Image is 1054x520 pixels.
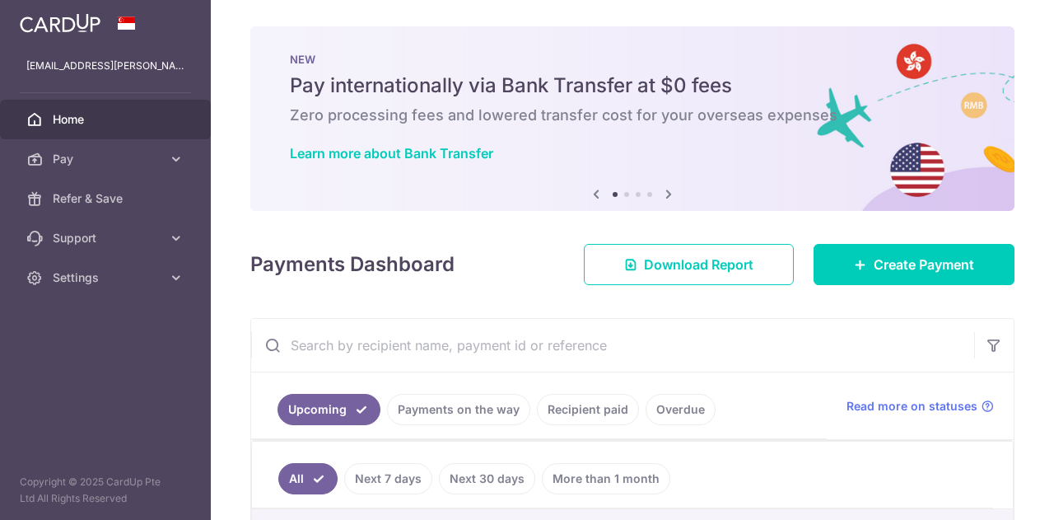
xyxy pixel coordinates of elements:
[290,53,975,66] p: NEW
[344,463,432,494] a: Next 7 days
[250,250,455,279] h4: Payments Dashboard
[250,26,1014,211] img: Bank transfer banner
[846,398,994,415] a: Read more on statuses
[53,111,161,128] span: Home
[290,73,975,99] h5: Pay internationally via Bank Transfer at $0 fees
[290,105,975,125] h6: Zero processing fees and lowered transfer cost for your overseas expenses
[278,463,338,494] a: All
[846,398,977,415] span: Read more on statuses
[874,255,974,274] span: Create Payment
[277,394,380,425] a: Upcoming
[53,230,161,246] span: Support
[814,244,1014,285] a: Create Payment
[537,394,639,425] a: Recipient paid
[53,190,161,207] span: Refer & Save
[290,145,493,162] a: Learn more about Bank Transfer
[646,394,716,425] a: Overdue
[26,58,184,74] p: [EMAIL_ADDRESS][PERSON_NAME][DOMAIN_NAME]
[53,269,161,286] span: Settings
[251,319,974,372] input: Search by recipient name, payment id or reference
[584,244,794,285] a: Download Report
[53,151,161,167] span: Pay
[542,463,670,494] a: More than 1 month
[387,394,530,425] a: Payments on the way
[20,13,100,33] img: CardUp
[644,255,753,274] span: Download Report
[439,463,535,494] a: Next 30 days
